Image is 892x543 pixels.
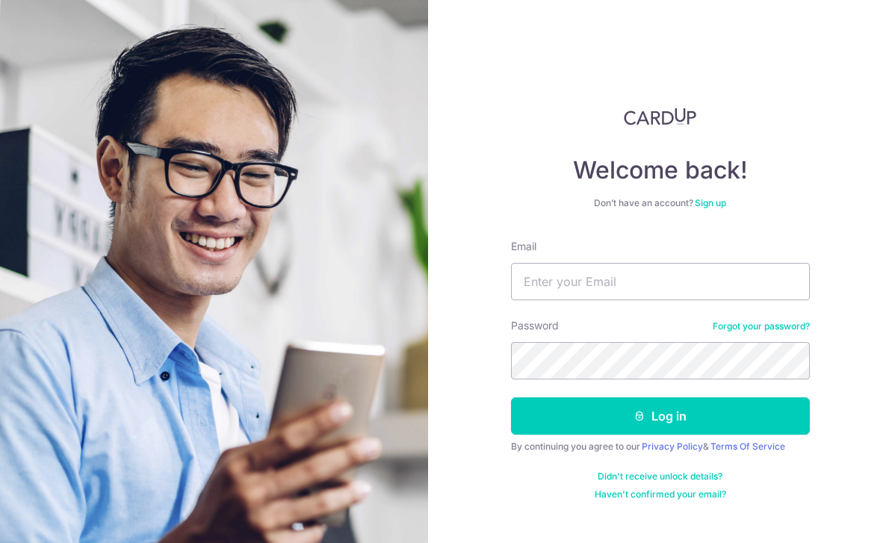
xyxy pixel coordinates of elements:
a: Terms Of Service [710,441,785,452]
div: Don’t have an account? [511,197,810,209]
div: By continuing you agree to our & [511,441,810,453]
a: Sign up [695,197,726,208]
img: CardUp Logo [624,108,697,125]
input: Enter your Email [511,263,810,300]
a: Privacy Policy [642,441,703,452]
a: Didn't receive unlock details? [598,471,722,483]
label: Email [511,239,536,254]
h4: Welcome back! [511,155,810,185]
label: Password [511,318,559,333]
button: Log in [511,397,810,435]
a: Forgot your password? [713,320,810,332]
a: Haven't confirmed your email? [595,488,726,500]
